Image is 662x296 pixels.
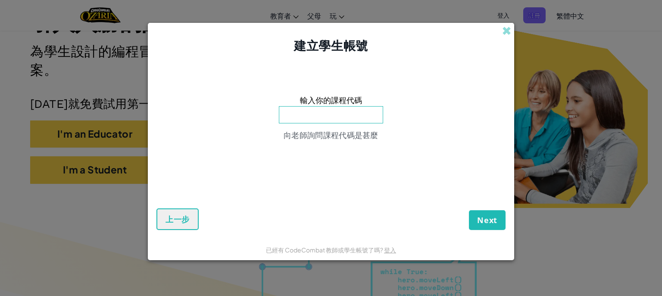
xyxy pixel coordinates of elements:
[156,208,199,230] button: 上一步
[284,130,378,140] span: 向老師詢問課程代碼是甚麼
[300,94,362,106] span: 輸入你的課程代碼
[266,246,384,254] span: 已經有 CodeCombat 教師或學生帳號了嗎?
[294,38,368,53] span: 建立學生帳號
[384,246,396,254] a: 登入
[469,210,506,230] button: Next
[165,214,190,224] span: 上一步
[477,215,497,225] span: Next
